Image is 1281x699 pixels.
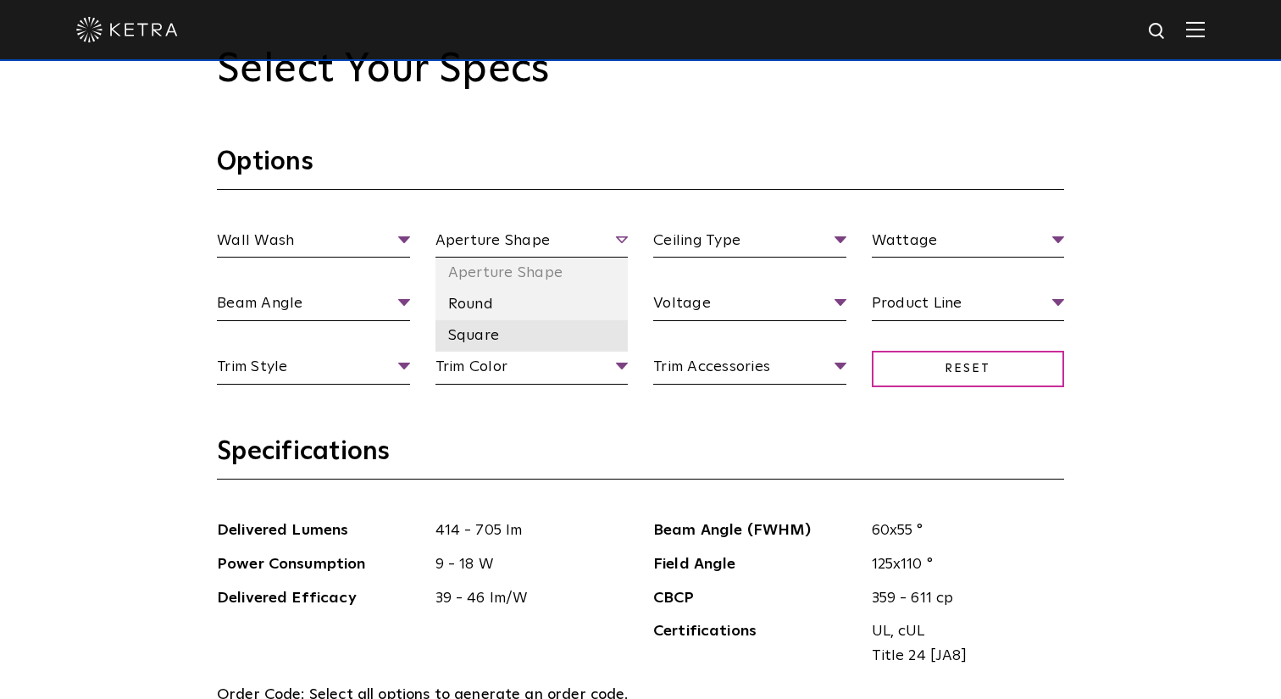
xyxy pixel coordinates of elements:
span: Title 24 [JA8] [872,644,1052,668]
li: Square [435,320,629,352]
h2: Select Your Specs [217,46,1064,95]
span: 39 - 46 lm/W [423,586,629,611]
span: Voltage [653,291,846,321]
span: Field Angle [653,552,859,577]
span: Beam Angle (FWHM) [653,519,859,543]
span: Trim Color [435,355,629,385]
img: ketra-logo-2019-white [76,17,178,42]
span: Ceiling Type [653,229,846,258]
span: Wattage [872,229,1065,258]
span: 60x55 ° [859,519,1065,543]
span: 359 - 611 cp [859,586,1065,611]
span: CBCP [653,586,859,611]
span: 9 - 18 W [423,552,629,577]
span: Product Line [872,291,1065,321]
span: Reset [872,351,1065,387]
span: 125x110 ° [859,552,1065,577]
h3: Options [217,146,1064,190]
li: Aperture Shape [435,258,629,289]
span: Aperture Shape [435,229,629,258]
span: Certifications [653,619,859,668]
span: Delivered Lumens [217,519,423,543]
span: Beam Angle [217,291,410,321]
span: Power Consumption [217,552,423,577]
span: Wall Wash [217,229,410,258]
img: search icon [1147,21,1168,42]
span: Trim Style [217,355,410,385]
h3: Specifications [217,435,1064,480]
span: Delivered Efficacy [217,586,423,611]
span: Trim Accessories [653,355,846,385]
span: 414 - 705 lm [423,519,629,543]
li: Round [435,289,629,320]
img: Hamburger%20Nav.svg [1186,21,1205,37]
span: UL, cUL [872,619,1052,644]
